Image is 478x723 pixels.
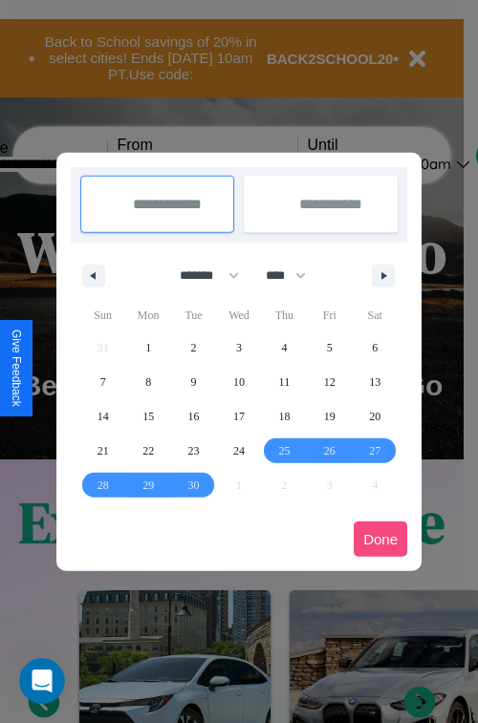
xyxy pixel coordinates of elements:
[191,365,197,399] span: 9
[125,434,170,468] button: 22
[142,468,154,502] span: 29
[324,399,336,434] span: 19
[372,330,378,365] span: 6
[233,434,245,468] span: 24
[98,434,109,468] span: 21
[171,300,216,330] span: Tue
[262,300,307,330] span: Thu
[307,434,352,468] button: 26
[307,365,352,399] button: 12
[353,365,398,399] button: 13
[279,365,291,399] span: 11
[188,468,200,502] span: 30
[125,468,170,502] button: 29
[262,399,307,434] button: 18
[216,300,261,330] span: Wed
[278,434,290,468] span: 25
[80,300,125,330] span: Sun
[145,330,151,365] span: 1
[216,434,261,468] button: 24
[188,399,200,434] span: 16
[262,330,307,365] button: 4
[262,365,307,399] button: 11
[142,399,154,434] span: 15
[233,365,245,399] span: 10
[216,399,261,434] button: 17
[324,434,336,468] span: 26
[353,330,398,365] button: 6
[142,434,154,468] span: 22
[10,330,23,407] div: Give Feedback
[353,399,398,434] button: 20
[307,300,352,330] span: Fri
[80,468,125,502] button: 28
[354,521,407,557] button: Done
[125,365,170,399] button: 8
[307,330,352,365] button: 5
[80,434,125,468] button: 21
[171,365,216,399] button: 9
[216,365,261,399] button: 10
[145,365,151,399] span: 8
[281,330,287,365] span: 4
[216,330,261,365] button: 3
[353,300,398,330] span: Sat
[80,365,125,399] button: 7
[80,399,125,434] button: 14
[171,434,216,468] button: 23
[191,330,197,365] span: 2
[98,399,109,434] span: 14
[171,468,216,502] button: 30
[233,399,245,434] span: 17
[171,330,216,365] button: 2
[327,330,333,365] span: 5
[236,330,242,365] span: 3
[369,434,380,468] span: 27
[307,399,352,434] button: 19
[324,365,336,399] span: 12
[353,434,398,468] button: 27
[278,399,290,434] span: 18
[125,300,170,330] span: Mon
[188,434,200,468] span: 23
[100,365,106,399] span: 7
[262,434,307,468] button: 25
[125,330,170,365] button: 1
[19,658,65,704] iframe: Intercom live chat
[369,365,380,399] span: 13
[369,399,380,434] span: 20
[98,468,109,502] span: 28
[125,399,170,434] button: 15
[171,399,216,434] button: 16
